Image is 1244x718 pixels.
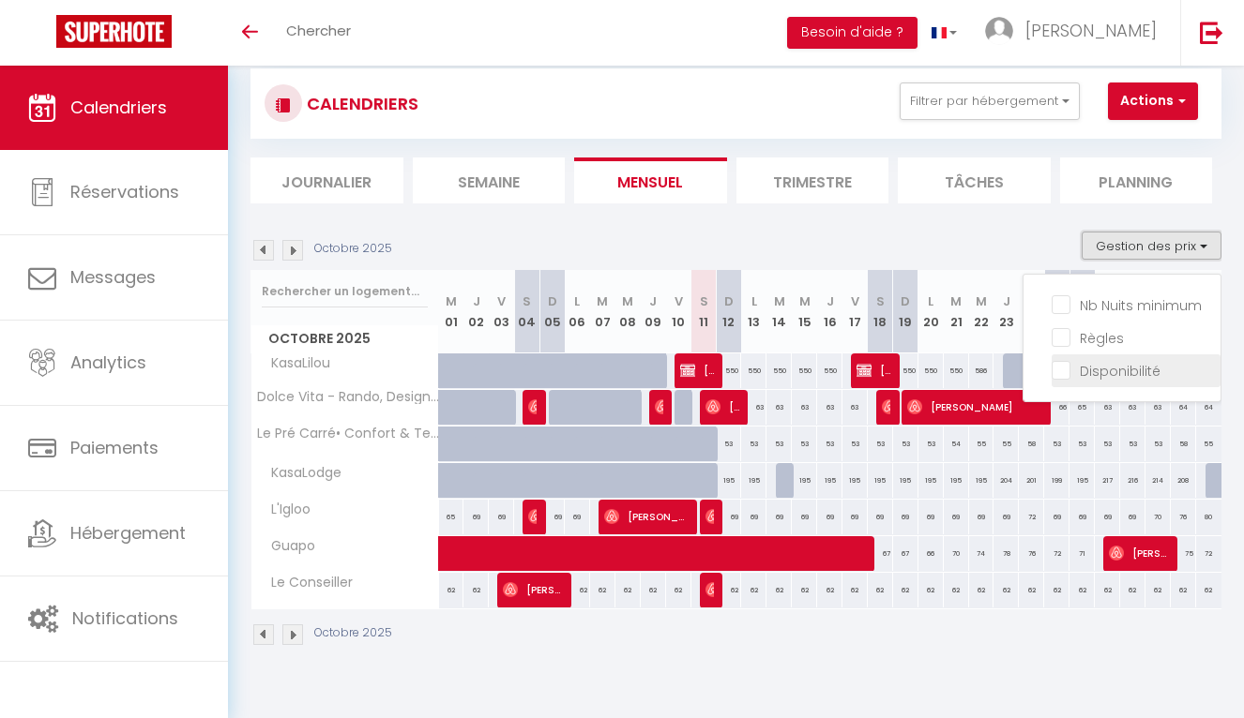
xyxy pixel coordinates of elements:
[882,389,890,425] span: [PERSON_NAME]
[741,463,766,498] div: 195
[262,275,428,308] input: Rechercher un logement...
[792,426,817,461] div: 53
[1025,19,1157,42] span: [PERSON_NAME]
[716,573,741,607] div: 62
[597,292,608,310] abbr: M
[741,500,766,534] div: 69
[851,292,859,310] abbr: V
[817,426,842,461] div: 53
[1196,573,1221,607] div: 62
[944,353,969,388] div: 550
[716,500,741,534] div: 69
[842,390,868,425] div: 63
[489,500,514,534] div: 69
[1120,573,1145,607] div: 62
[842,426,868,461] div: 53
[893,573,918,607] div: 62
[1196,426,1221,461] div: 55
[254,573,357,593] span: Le Conseiller
[497,292,506,310] abbr: V
[604,499,689,534] span: [PERSON_NAME]
[590,270,615,353] th: 07
[1070,270,1095,353] th: 26
[1120,500,1145,534] div: 69
[523,292,531,310] abbr: S
[1171,390,1196,425] div: 64
[842,463,868,498] div: 195
[1109,535,1168,571] span: [PERSON_NAME]
[473,292,480,310] abbr: J
[1171,270,1196,353] th: 30
[918,353,944,388] div: 550
[1145,270,1171,353] th: 29
[893,353,918,388] div: 550
[641,573,666,607] div: 62
[741,390,766,425] div: 63
[817,390,842,425] div: 63
[548,292,557,310] abbr: D
[1044,463,1070,498] div: 199
[574,157,727,203] li: Mensuel
[817,463,842,498] div: 195
[944,426,969,461] div: 54
[1070,390,1095,425] div: 65
[463,500,489,534] div: 69
[251,325,438,352] span: Octobre 2025
[842,500,868,534] div: 69
[1044,426,1070,461] div: 53
[792,353,817,388] div: 550
[751,292,757,310] abbr: L
[741,426,766,461] div: 53
[514,270,539,353] th: 04
[817,573,842,607] div: 62
[716,426,741,461] div: 53
[787,17,918,49] button: Besoin d'aide ?
[792,390,817,425] div: 63
[1171,426,1196,461] div: 58
[615,573,641,607] div: 62
[705,389,739,425] span: [PERSON_NAME]
[1019,270,1044,353] th: 24
[615,270,641,353] th: 08
[439,500,464,534] div: 65
[1095,270,1120,353] th: 27
[766,390,792,425] div: 63
[868,426,893,461] div: 53
[254,390,442,404] span: Dolce Vita - Rando, Design & Confort à [GEOGRAPHIC_DATA][PERSON_NAME]
[1070,500,1095,534] div: 69
[893,270,918,353] th: 19
[918,463,944,498] div: 195
[1145,426,1171,461] div: 53
[528,389,537,425] span: [PERSON_NAME]
[918,270,944,353] th: 20
[969,573,994,607] div: 62
[649,292,657,310] abbr: J
[817,270,842,353] th: 16
[254,536,325,557] span: Guapo
[842,573,868,607] div: 62
[503,572,562,607] span: [PERSON_NAME]
[1196,536,1221,571] div: 72
[705,572,714,607] span: [PERSON_NAME]
[1095,390,1120,425] div: 63
[314,624,392,642] p: Octobre 2025
[439,573,464,607] div: 62
[969,270,994,353] th: 22
[463,573,489,607] div: 62
[724,292,734,310] abbr: D
[868,500,893,534] div: 69
[1019,500,1044,534] div: 72
[766,426,792,461] div: 53
[254,463,346,484] span: KasaLodge
[680,352,714,388] span: [PERSON_NAME]
[799,292,811,310] abbr: M
[1108,82,1198,120] button: Actions
[1060,157,1213,203] li: Planning
[1044,500,1070,534] div: 69
[766,500,792,534] div: 69
[72,606,178,630] span: Notifications
[918,573,944,607] div: 62
[817,353,842,388] div: 550
[286,21,351,40] span: Chercher
[70,521,186,545] span: Hébergement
